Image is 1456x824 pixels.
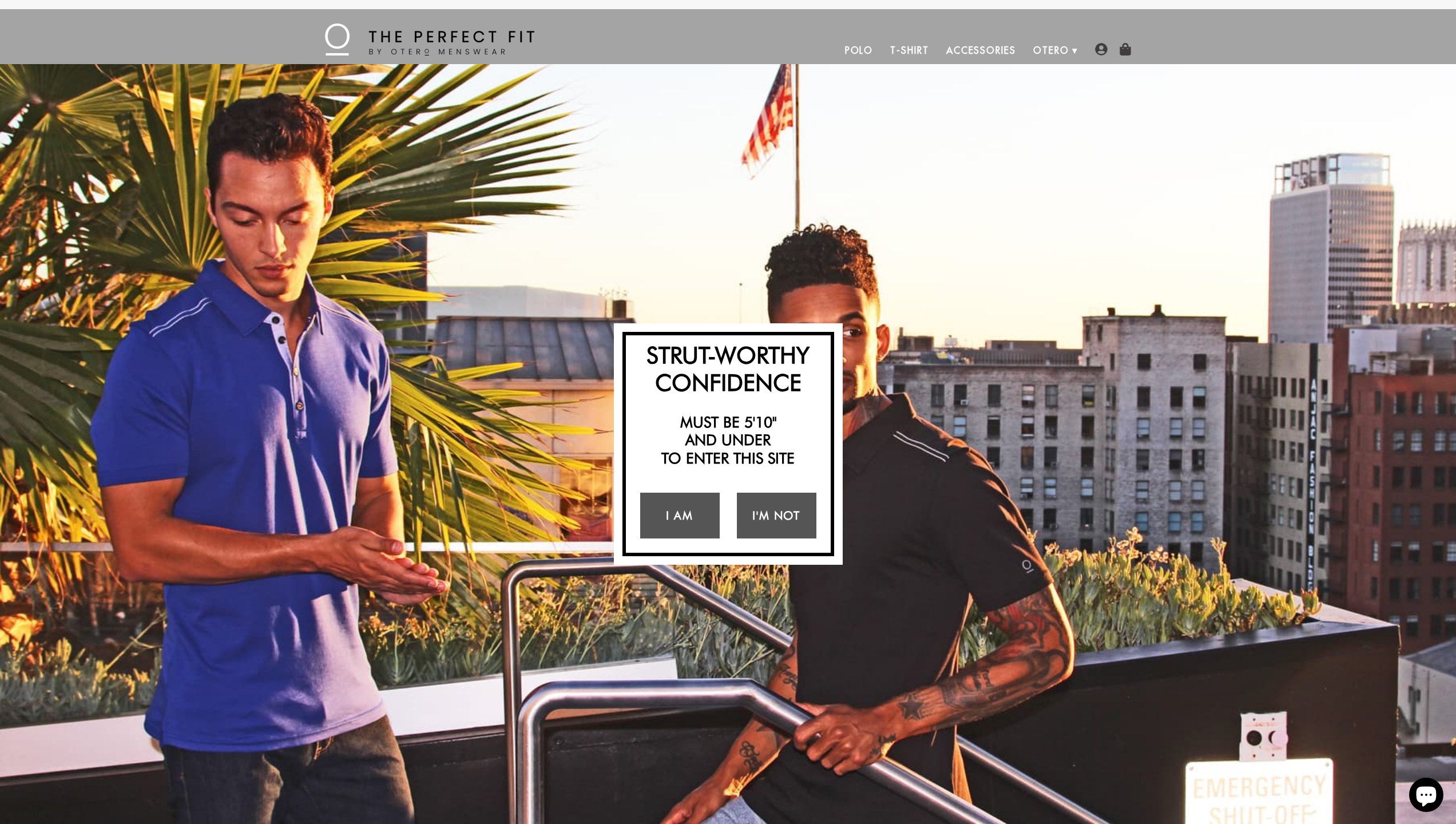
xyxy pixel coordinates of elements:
[836,37,882,64] a: Polo
[1406,778,1447,815] inbox-online-store-chat: Shopify online store chat
[640,493,720,538] a: I Am
[1095,43,1108,56] img: user-account-icon.png
[632,413,825,467] h2: Must be 5'10" and under to enter this site
[325,23,534,56] img: The Perfect Fit - by Otero Menswear - Logo
[882,37,937,64] a: T-Shirt
[1025,37,1078,64] a: Otero
[737,493,816,538] a: I'm Not
[1119,43,1132,56] img: shopping-bag-icon.png
[938,37,1025,64] a: Accessories
[632,341,825,396] h2: Strut-Worthy Confidence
